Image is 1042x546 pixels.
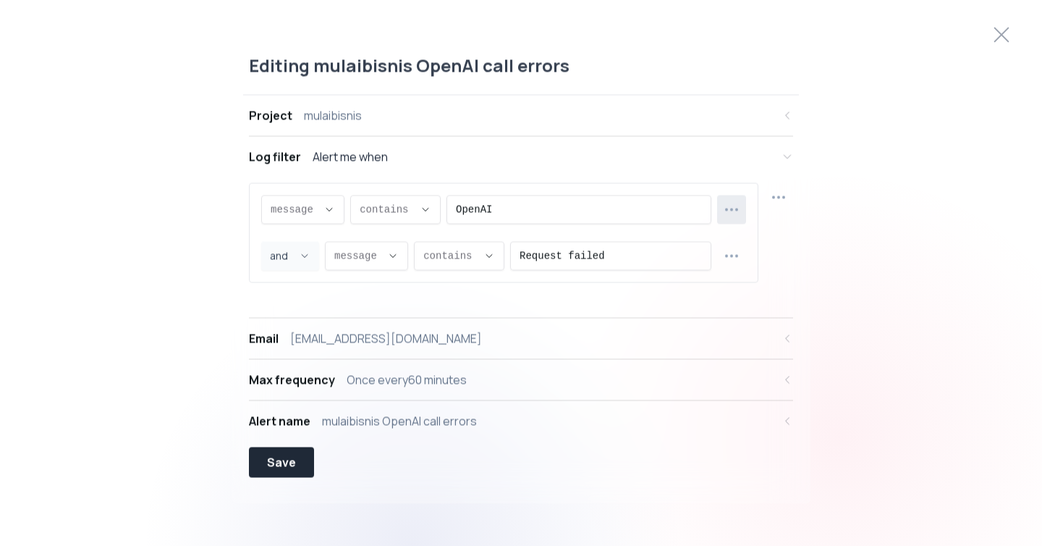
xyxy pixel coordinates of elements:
[267,454,296,471] div: Save
[243,54,799,96] div: Editing mulaibisnis OpenAI call errors
[249,360,793,400] button: Max frequencyOnce every60 minutes
[423,249,478,264] span: contains
[360,203,414,217] span: contains
[520,243,702,270] input: Enter text value...
[322,413,477,430] div: mulaibisnis OpenAI call errors
[249,448,314,478] button: Save
[304,107,362,125] div: mulaibisnis
[313,148,388,166] div: Alert me when
[270,249,293,264] span: and
[249,96,793,136] button: Projectmulaibisnis
[249,148,301,166] div: Log filter
[271,203,318,217] span: message
[261,242,319,271] button: Joiner Select
[249,401,793,442] button: Alert namemulaibisnis OpenAI call errors
[249,319,793,359] button: Email[EMAIL_ADDRESS][DOMAIN_NAME]
[249,107,292,125] div: Project
[261,196,344,224] button: Descriptive Select
[249,177,793,318] div: Log filterAlert me when
[347,371,467,389] div: Once every 60 minutes
[414,242,504,271] button: Descriptive Select
[249,330,279,348] div: Email
[290,330,482,348] div: [EMAIL_ADDRESS][DOMAIN_NAME]
[334,249,381,264] span: message
[325,242,408,271] button: Descriptive Select
[249,137,793,177] button: Log filterAlert me when
[249,413,310,430] div: Alert name
[456,196,702,224] input: Enter text value...
[350,196,441,224] button: Descriptive Select
[249,371,335,389] div: Max frequency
